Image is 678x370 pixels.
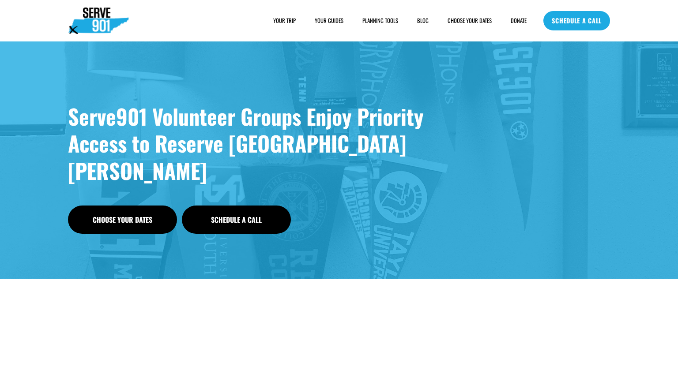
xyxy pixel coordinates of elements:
[543,11,610,30] a: SCHEDULE A CALL
[182,206,291,234] a: Schedule a Call
[315,16,343,25] a: YOUR GUIDES
[511,16,527,25] a: DONATE
[417,16,429,25] a: BLOG
[68,206,177,234] a: Choose Your Dates
[68,101,429,187] strong: Serve901 Volunteer Groups Enjoy Priority Access to Reserve [GEOGRAPHIC_DATA][PERSON_NAME]
[448,16,492,25] a: CHOOSE YOUR DATES
[362,17,398,25] span: PLANNING TOOLS
[273,16,296,25] a: folder dropdown
[68,7,129,34] img: Serve901
[362,16,398,25] a: folder dropdown
[273,17,296,25] span: YOUR TRIP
